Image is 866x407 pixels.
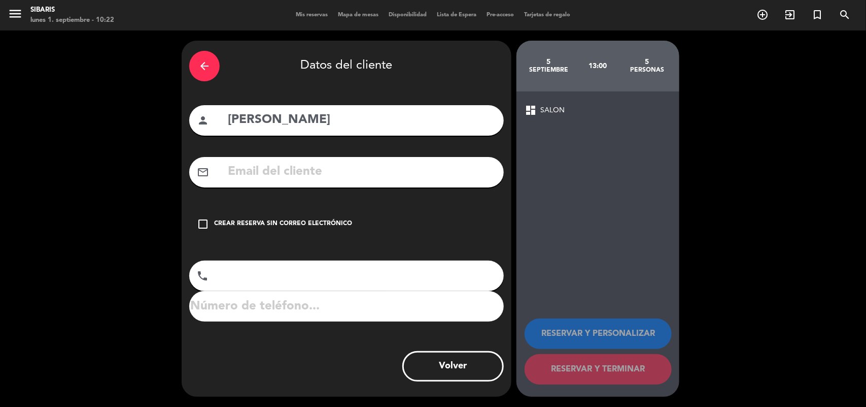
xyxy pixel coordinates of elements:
input: Número de teléfono... [189,291,504,322]
div: sibaris [30,5,114,15]
span: Lista de Espera [432,12,481,18]
i: menu [8,6,23,21]
button: RESERVAR Y TERMINAR [525,354,672,385]
button: menu [8,6,23,25]
span: Disponibilidad [384,12,432,18]
div: Crear reserva sin correo electrónico [214,219,352,229]
span: Mis reservas [291,12,333,18]
div: septiembre [524,66,573,74]
span: Pre-acceso [481,12,519,18]
i: check_box_outline_blank [197,218,209,230]
i: arrow_back [198,60,211,72]
span: dashboard [525,104,537,116]
span: Mapa de mesas [333,12,384,18]
div: Datos del cliente [189,48,504,84]
i: search [839,9,851,21]
i: phone [196,270,209,282]
div: 5 [622,58,672,66]
div: 13:00 [573,48,622,84]
i: exit_to_app [784,9,796,21]
i: person [197,114,209,127]
div: lunes 1. septiembre - 10:22 [30,15,114,25]
button: Volver [402,351,504,382]
button: RESERVAR Y PERSONALIZAR [525,319,672,349]
i: add_circle_outline [756,9,769,21]
input: Email del cliente [227,162,496,182]
i: turned_in_not [811,9,823,21]
i: mail_outline [197,166,209,178]
span: SALON [540,105,565,116]
div: personas [622,66,672,74]
span: Tarjetas de regalo [519,12,575,18]
input: Nombre del cliente [227,110,496,131]
div: 5 [524,58,573,66]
